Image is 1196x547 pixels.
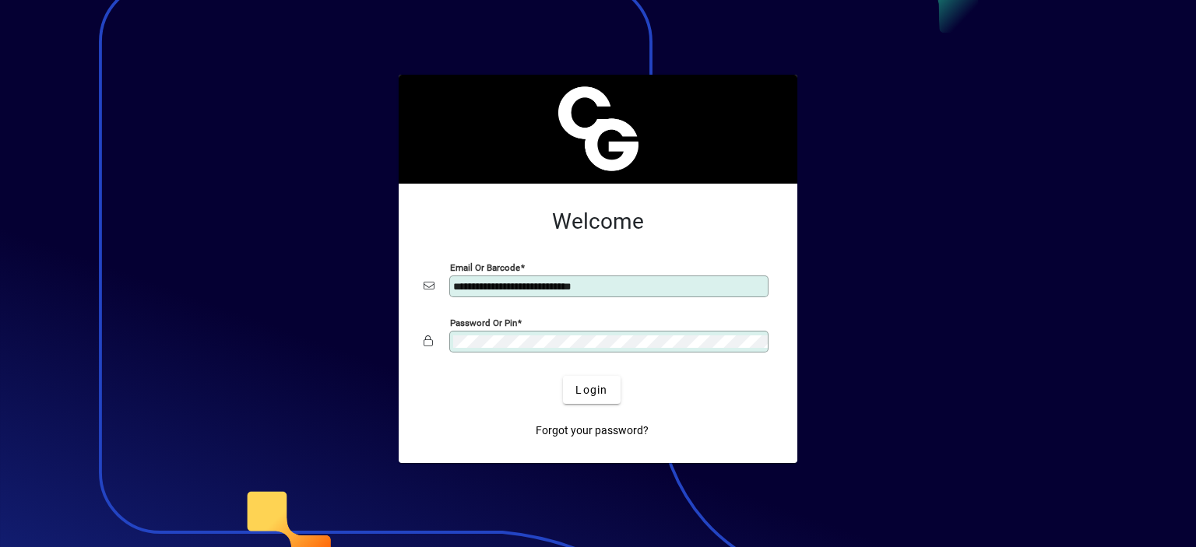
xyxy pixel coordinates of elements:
[424,209,772,235] h2: Welcome
[450,317,517,328] mat-label: Password or Pin
[450,262,520,273] mat-label: Email or Barcode
[529,416,655,444] a: Forgot your password?
[536,423,649,439] span: Forgot your password?
[563,376,620,404] button: Login
[575,382,607,398] span: Login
